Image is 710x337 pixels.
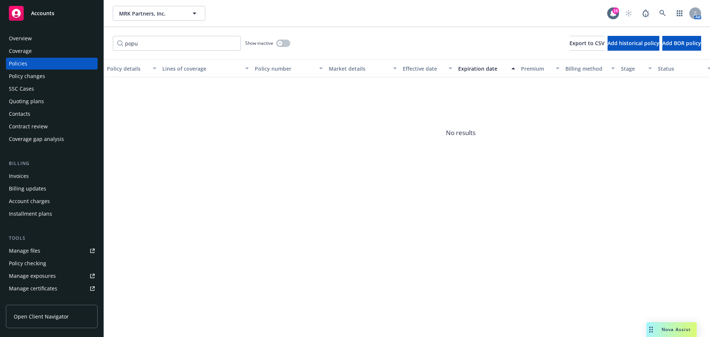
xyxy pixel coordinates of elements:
[6,133,98,145] a: Coverage gap analysis
[646,322,697,337] button: Nova Assist
[9,83,34,95] div: SSC Cases
[458,65,507,73] div: Expiration date
[9,45,32,57] div: Coverage
[6,208,98,220] a: Installment plans
[162,65,241,73] div: Lines of coverage
[621,6,636,21] a: Start snowing
[113,36,241,51] input: Filter by keyword...
[612,7,619,14] div: 15
[9,295,46,307] div: Manage claims
[14,313,69,320] span: Open Client Navigator
[9,183,46,195] div: Billing updates
[9,58,27,70] div: Policies
[621,65,644,73] div: Stage
[455,60,518,77] button: Expiration date
[565,65,607,73] div: Billing method
[672,6,687,21] a: Switch app
[662,40,701,47] span: Add BOR policy
[6,58,98,70] a: Policies
[569,36,605,51] button: Export to CSV
[6,95,98,107] a: Quoting plans
[9,33,32,44] div: Overview
[6,70,98,82] a: Policy changes
[518,60,562,77] button: Premium
[6,33,98,44] a: Overview
[9,121,48,132] div: Contract review
[6,283,98,294] a: Manage certificates
[6,295,98,307] a: Manage claims
[6,108,98,120] a: Contacts
[31,10,54,16] span: Accounts
[608,40,659,47] span: Add historical policy
[403,65,444,73] div: Effective date
[662,326,691,333] span: Nova Assist
[400,60,455,77] button: Effective date
[608,36,659,51] button: Add historical policy
[9,95,44,107] div: Quoting plans
[9,170,29,182] div: Invoices
[107,65,148,73] div: Policy details
[9,208,52,220] div: Installment plans
[252,60,326,77] button: Policy number
[113,6,205,21] button: MRK Partners, Inc.
[6,235,98,242] div: Tools
[6,270,98,282] a: Manage exposures
[159,60,252,77] button: Lines of coverage
[655,6,670,21] a: Search
[6,45,98,57] a: Coverage
[658,65,703,73] div: Status
[6,245,98,257] a: Manage files
[9,108,30,120] div: Contacts
[6,121,98,132] a: Contract review
[9,257,46,269] div: Policy checking
[562,60,618,77] button: Billing method
[646,322,656,337] div: Drag to move
[255,65,315,73] div: Policy number
[6,170,98,182] a: Invoices
[638,6,653,21] a: Report a Bug
[6,83,98,95] a: SSC Cases
[9,133,64,145] div: Coverage gap analysis
[104,60,159,77] button: Policy details
[9,283,57,294] div: Manage certificates
[9,270,56,282] div: Manage exposures
[618,60,655,77] button: Stage
[521,65,551,73] div: Premium
[569,40,605,47] span: Export to CSV
[6,183,98,195] a: Billing updates
[6,257,98,269] a: Policy checking
[6,195,98,207] a: Account charges
[329,65,389,73] div: Market details
[119,10,183,17] span: MRK Partners, Inc.
[9,70,45,82] div: Policy changes
[662,36,701,51] button: Add BOR policy
[9,195,50,207] div: Account charges
[9,245,40,257] div: Manage files
[6,160,98,167] div: Billing
[326,60,400,77] button: Market details
[245,40,273,46] span: Show inactive
[6,3,98,24] a: Accounts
